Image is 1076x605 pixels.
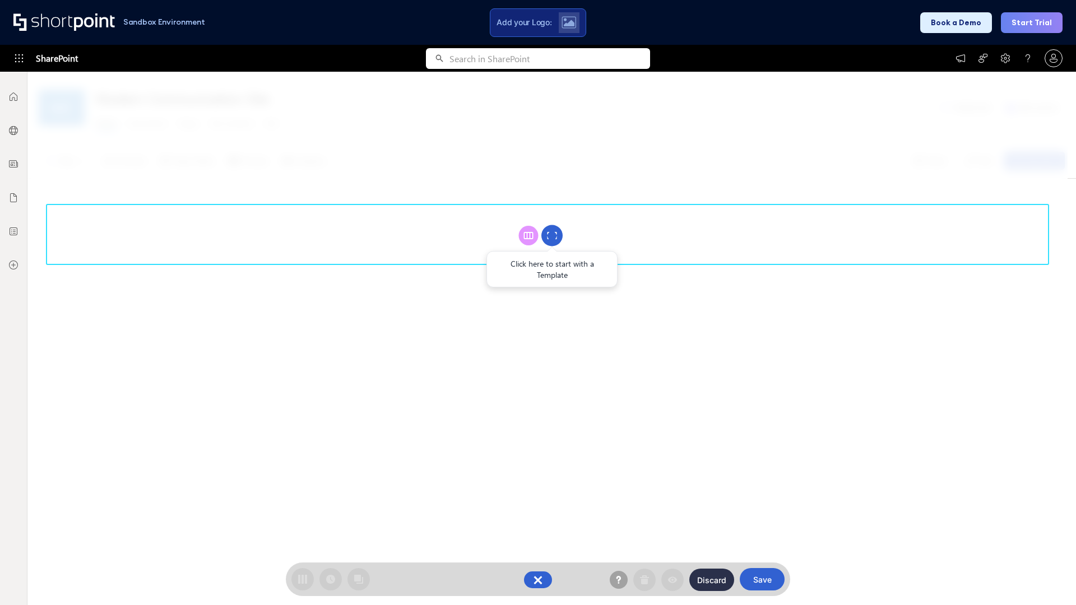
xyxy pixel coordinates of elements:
[449,48,650,69] input: Search in SharePoint
[36,45,78,72] span: SharePoint
[562,16,576,29] img: Upload logo
[123,19,205,25] h1: Sandbox Environment
[689,569,734,591] button: Discard
[497,17,551,27] span: Add your Logo:
[920,12,992,33] button: Book a Demo
[1001,12,1063,33] button: Start Trial
[1020,551,1076,605] iframe: Chat Widget
[740,568,785,590] button: Save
